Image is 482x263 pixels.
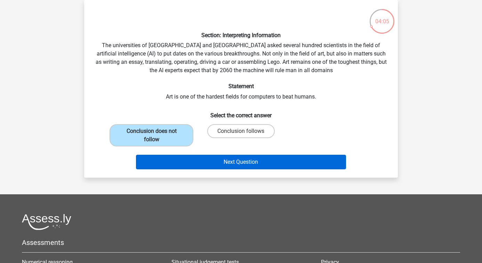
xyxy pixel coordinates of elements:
[87,6,395,172] div: The universities of [GEOGRAPHIC_DATA] and [GEOGRAPHIC_DATA] asked several hundred scientists in t...
[22,238,460,247] h5: Assessments
[369,8,395,26] div: 04:05
[95,107,387,119] h6: Select the correct answer
[22,214,71,230] img: Assessly logo
[110,124,193,146] label: Conclusion does not follow
[95,83,387,90] h6: Statement
[136,155,346,169] button: Next Question
[95,32,387,39] h6: Section: Interpreting Information
[207,124,274,138] label: Conclusion follows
